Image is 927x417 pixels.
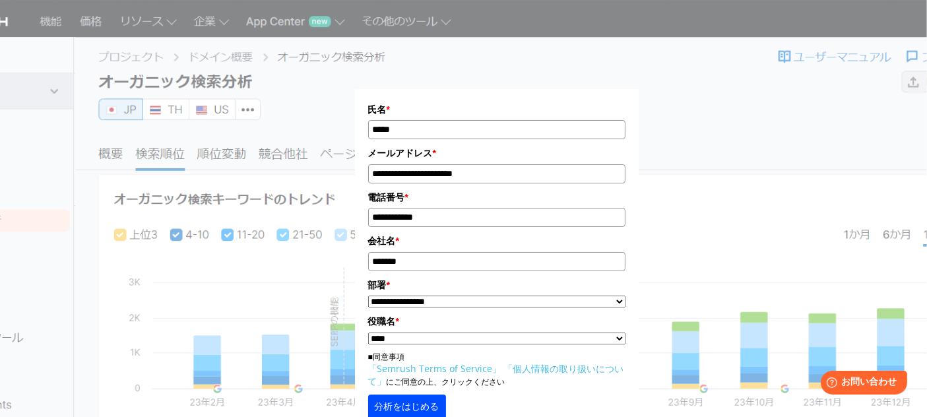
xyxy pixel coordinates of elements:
label: 電話番号 [368,190,625,205]
a: 「Semrush Terms of Service」 [368,362,502,375]
p: ■同意事項 にご同意の上、クリックください [368,351,625,388]
label: 部署 [368,278,625,292]
label: 氏名 [368,102,625,117]
a: 「個人情報の取り扱いについて」 [368,362,624,387]
label: 役職名 [368,314,625,329]
label: メールアドレス [368,146,625,160]
label: 会社名 [368,234,625,248]
iframe: Help widget launcher [810,366,912,402]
